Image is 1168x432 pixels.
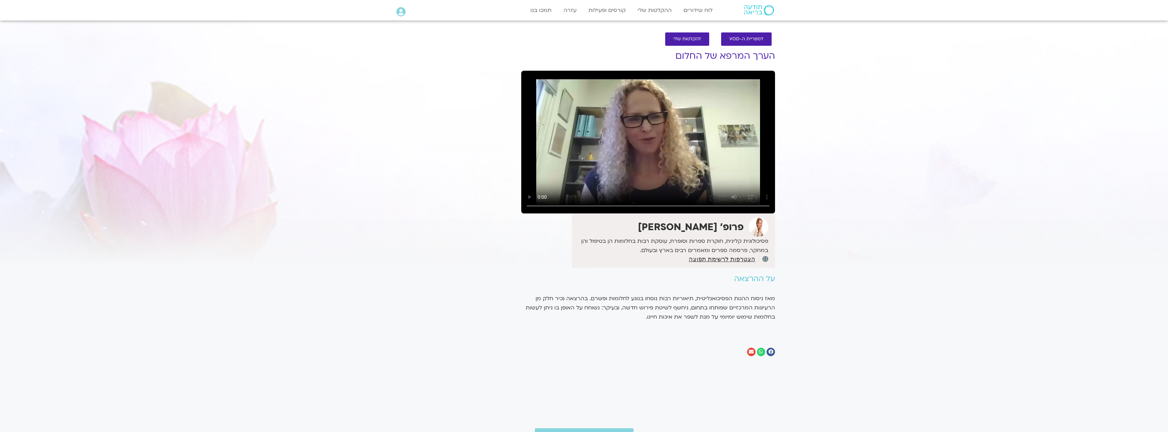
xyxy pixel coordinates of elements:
[749,217,768,237] img: פרופ׳ רוית ראופמן
[560,4,580,17] a: עזרה
[574,237,768,255] p: פסיכולוגית קלינית, חוקרת ספרות וסופרת, עוסקת רבות בחלומות הן בטיפול והן במחקר, פרסמה ספרים ומאמרי...
[665,32,709,46] a: להקלטות שלי
[721,32,772,46] a: לספריית ה-VOD
[634,4,675,17] a: ההקלטות שלי
[680,4,716,17] a: לוח שידורים
[526,295,775,321] span: מאז ניסוח ההגות הפסיכואנליטית, תיאוריות רבות נוסחו בנוגע לחלומות ופשרם. בהרצאה נכיר חלק מן הרעיונ...
[673,37,701,42] span: להקלטות שלי
[527,4,555,17] a: תמכו בנו
[689,256,755,262] a: הצטרפות לרשימת תפוצה
[747,348,756,356] div: שיתוף ב email
[766,348,775,356] div: שיתוף ב facebook
[585,4,629,17] a: קורסים ופעילות
[729,37,763,42] span: לספריית ה-VOD
[638,221,744,234] strong: פרופ׳ [PERSON_NAME]
[757,348,765,356] div: שיתוף ב whatsapp
[521,275,775,283] h2: על ההרצאה
[744,5,774,15] img: תודעה בריאה
[521,51,775,61] h1: הערך המרפא של החלום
